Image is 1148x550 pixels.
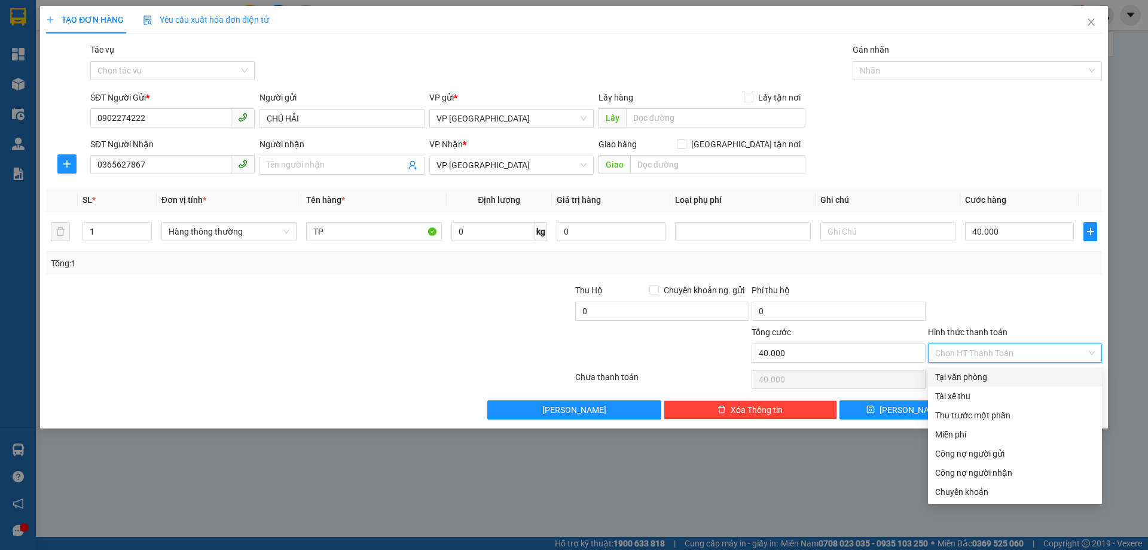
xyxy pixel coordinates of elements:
[15,87,178,127] b: GỬI : VP [GEOGRAPHIC_DATA]
[1086,17,1096,27] span: close
[626,108,805,127] input: Dọc đường
[1083,222,1097,241] button: plus
[429,91,594,104] div: VP gửi
[46,16,54,24] span: plus
[51,257,443,270] div: Tổng: 1
[1084,227,1096,236] span: plus
[487,400,661,420] button: [PERSON_NAME]
[599,139,637,149] span: Giao hàng
[542,403,606,417] span: [PERSON_NAME]
[935,466,1095,479] div: Công nợ người nhận
[557,195,601,205] span: Giá trị hàng
[599,108,626,127] span: Lấy
[436,156,587,174] span: VP Mỹ Đình
[238,113,248,122] span: phone
[935,409,1095,422] div: Thu trước một phần
[259,91,424,104] div: Người gửi
[670,189,815,212] th: Loại phụ phí
[935,485,1095,499] div: Chuyển khoản
[1074,6,1108,39] button: Close
[58,159,76,169] span: plus
[57,154,77,174] button: plus
[90,91,255,104] div: SĐT Người Gửi
[259,138,424,151] div: Người nhận
[557,222,665,241] input: 0
[753,91,805,104] span: Lấy tận nơi
[574,370,750,391] div: Chưa thanh toán
[83,195,92,205] span: SL
[143,15,269,25] span: Yêu cầu xuất hóa đơn điện tử
[436,110,587,127] span: VP Xuân Giang
[169,223,289,241] span: Hàng thông thường
[880,403,944,417] span: [PERSON_NAME]
[112,44,500,59] li: Hotline: 1900252555
[928,327,1007,337] label: Hình thức thanh toán
[90,138,255,151] div: SĐT Người Nhận
[928,444,1102,463] div: Cước gửi hàng sẽ được ghi vào công nợ của người gửi
[686,138,805,151] span: [GEOGRAPHIC_DATA] tận nơi
[46,15,124,25] span: TẠO ĐƠN HÀNG
[51,222,70,241] button: delete
[90,45,114,54] label: Tác vụ
[816,189,960,212] th: Ghi chú
[659,284,749,297] span: Chuyển khoản ng. gửi
[112,29,500,44] li: Cổ Đạm, xã [GEOGRAPHIC_DATA], [GEOGRAPHIC_DATA]
[535,222,547,241] span: kg
[752,284,926,302] div: Phí thu hộ
[935,428,1095,441] div: Miễn phí
[429,139,463,149] span: VP Nhận
[853,45,889,54] label: Gán nhãn
[630,155,805,174] input: Dọc đường
[866,405,875,415] span: save
[820,222,955,241] input: Ghi Chú
[935,390,1095,403] div: Tài xế thu
[306,222,441,241] input: VD: Bàn, Ghế
[731,403,783,417] span: Xóa Thông tin
[935,370,1095,384] div: Tại văn phòng
[306,195,345,205] span: Tên hàng
[935,447,1095,460] div: Công nợ người gửi
[717,405,726,415] span: delete
[599,155,630,174] span: Giao
[575,285,603,295] span: Thu Hộ
[839,400,969,420] button: save[PERSON_NAME]
[143,16,152,25] img: icon
[928,463,1102,482] div: Cước gửi hàng sẽ được ghi vào công nợ của người nhận
[478,195,520,205] span: Định lượng
[752,327,791,337] span: Tổng cước
[965,195,1006,205] span: Cước hàng
[599,93,633,102] span: Lấy hàng
[15,15,75,75] img: logo.jpg
[238,159,248,169] span: phone
[161,195,206,205] span: Đơn vị tính
[408,160,417,170] span: user-add
[664,400,838,420] button: deleteXóa Thông tin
